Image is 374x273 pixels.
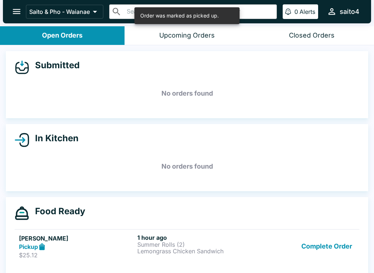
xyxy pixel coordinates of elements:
p: Alerts [299,8,315,15]
a: [PERSON_NAME]Pickup$25.121 hour agoSummer Rolls (2)Lemongrass Chicken SandwichComplete Order [15,229,359,264]
p: Lemongrass Chicken Sandwich [137,248,253,254]
button: Saito & Pho - Waianae [26,5,103,19]
h5: [PERSON_NAME] [19,234,134,243]
h5: No orders found [15,153,359,180]
input: Search orders by name or phone number [125,7,274,17]
strong: Pickup [19,243,38,250]
h4: Submitted [29,60,80,71]
p: Summer Rolls (2) [137,241,253,248]
div: Order was marked as picked up. [140,9,219,22]
div: saito4 [340,7,359,16]
h6: 1 hour ago [137,234,253,241]
p: 0 [294,8,298,15]
div: Upcoming Orders [159,31,215,40]
div: Open Orders [42,31,83,40]
h4: In Kitchen [29,133,79,144]
button: Complete Order [298,234,355,259]
h5: No orders found [15,80,359,107]
h4: Food Ready [29,206,85,217]
div: Closed Orders [289,31,335,40]
button: open drawer [7,2,26,21]
p: Saito & Pho - Waianae [29,8,90,15]
p: $25.12 [19,251,134,259]
button: saito4 [324,4,362,19]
